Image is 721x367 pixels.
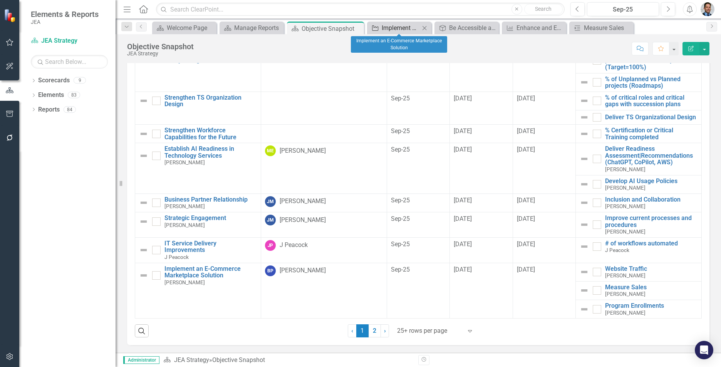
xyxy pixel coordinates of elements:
[504,23,564,33] a: Enhance and Expand Digital and Self Service Channels
[139,151,148,160] img: Not Defined
[513,125,575,143] td: Double-Click to Edit
[580,305,589,314] img: Not Defined
[701,2,714,16] button: Christopher Barrett
[580,286,589,295] img: Not Defined
[31,55,108,68] input: Search Below...
[605,215,698,228] a: Improve current processes and procedures
[605,167,646,172] small: [PERSON_NAME]
[576,263,702,281] td: Double-Click to Edit Right Click for Context Menu
[164,94,257,108] a: Strengthen TS Organization Design
[369,23,420,33] a: Implement an E-Commerce Marketplace Solution
[265,196,276,207] div: JM
[212,356,265,364] div: Objective Snapshot
[135,48,261,92] td: Double-Click to Edit Right Click for Context Menu
[139,129,148,138] img: Not Defined
[280,216,326,225] div: [PERSON_NAME]
[576,110,702,125] td: Double-Click to Edit Right Click for Context Menu
[123,356,159,364] span: Administrator
[164,265,257,279] a: Implement an E-Commerce Marketplace Solution
[454,127,472,135] span: [DATE]
[605,50,698,71] a: % of roadmaps updated and published semi-annually (Target=100%)
[391,145,446,154] div: Sep-25
[576,300,702,318] td: Double-Click to Edit Right Click for Context Menu
[127,42,194,51] div: Objective Snapshot
[605,114,698,121] a: Deliver TS Organizational Design
[164,254,189,260] small: J Peacock
[580,78,589,87] img: Not Defined
[605,240,698,247] a: # of workflows automated
[580,113,589,122] img: Not Defined
[391,127,446,136] div: Sep-25
[605,229,646,235] small: [PERSON_NAME]
[135,194,261,212] td: Double-Click to Edit Right Click for Context Menu
[31,37,108,45] a: JEA Strategy
[580,96,589,105] img: Not Defined
[174,356,209,364] a: JEA Strategy
[605,310,646,316] small: [PERSON_NAME]
[571,23,632,33] a: Measure Sales
[605,76,698,89] a: % of Unplanned vs Planned projects (Roadmaps)
[605,273,646,279] small: [PERSON_NAME]
[513,194,575,212] td: Double-Click to Edit
[164,215,257,222] a: Strategic Engagement
[513,48,575,92] td: Double-Click to Edit
[605,302,698,309] a: Program Enrollments
[38,105,60,114] a: Reports
[135,263,261,319] td: Double-Click to Edit Right Click for Context Menu
[164,280,205,285] small: [PERSON_NAME]
[517,146,535,153] span: [DATE]
[587,2,659,16] button: Sep-25
[265,265,276,276] div: BP
[513,212,575,237] td: Double-Click to Edit
[265,145,276,156] div: ME
[261,92,387,124] td: Double-Click to Edit
[576,175,702,194] td: Double-Click to Edit Right Click for Context Menu
[280,147,326,155] div: [PERSON_NAME]
[517,240,535,248] span: [DATE]
[580,198,589,207] img: Not Defined
[605,196,698,203] a: Inclusion and Collaboration
[139,271,148,280] img: Not Defined
[135,143,261,194] td: Double-Click to Edit Right Click for Context Menu
[513,92,575,124] td: Double-Click to Edit
[454,197,472,204] span: [DATE]
[261,48,387,92] td: Double-Click to Edit
[351,327,353,334] span: ‹
[234,23,282,33] div: Manage Reports
[302,24,362,33] div: Objective Snapshot
[605,127,698,140] a: % Certification or Critical Training completed
[261,237,387,263] td: Double-Click to Edit
[517,95,535,102] span: [DATE]
[261,143,387,194] td: Double-Click to Edit
[135,92,261,124] td: Double-Click to Edit Right Click for Context Menu
[261,212,387,237] td: Double-Click to Edit
[384,327,386,334] span: ›
[280,241,308,250] div: J Peacock
[135,237,261,263] td: Double-Click to Edit Right Click for Context Menu
[163,356,412,365] div: »
[576,237,702,263] td: Double-Click to Edit Right Click for Context Menu
[576,212,702,237] td: Double-Click to Edit Right Click for Context Menu
[580,242,589,251] img: Not Defined
[351,36,447,53] div: Implement an E-Commerce Marketplace Solution
[454,146,472,153] span: [DATE]
[164,240,257,254] a: IT Service Delivery Improvements
[68,92,80,98] div: 83
[576,125,702,143] td: Double-Click to Edit Right Click for Context Menu
[576,143,702,175] td: Double-Click to Edit Right Click for Context Menu
[605,94,698,108] a: % of critical roles and critical gaps with succession plans
[450,263,513,319] td: Double-Click to Edit
[516,23,564,33] div: Enhance and Expand Digital and Self Service Channels
[450,237,513,263] td: Double-Click to Edit
[261,263,387,319] td: Double-Click to Edit
[576,194,702,212] td: Double-Click to Edit Right Click for Context Menu
[580,220,589,229] img: Not Defined
[74,77,86,84] div: 9
[164,196,257,203] a: Business Partner Relationship
[605,291,646,297] small: [PERSON_NAME]
[391,94,446,103] div: Sep-25
[156,3,565,16] input: Search ClearPoint...
[454,215,472,222] span: [DATE]
[605,265,698,272] a: Website Traffic
[605,178,698,185] a: Develop AI Usage Policies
